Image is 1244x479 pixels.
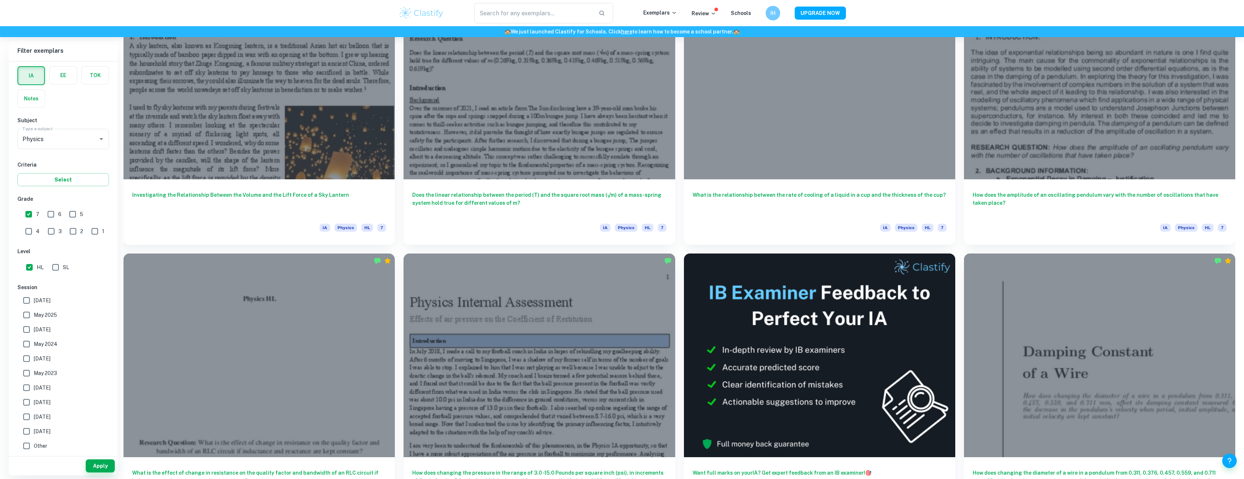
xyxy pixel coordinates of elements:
span: HL [37,263,44,271]
span: Physics [1175,224,1198,232]
button: TOK [82,67,109,84]
h6: How does the amplitude of an oscillating pendulum vary with the number of oscillations that have ... [973,191,1227,215]
span: [DATE] [34,326,50,334]
span: 4 [36,227,40,235]
span: IA [1160,224,1171,232]
h6: Criteria [17,161,109,169]
div: Premium [384,257,391,264]
span: [DATE] [34,296,50,304]
a: here [621,29,632,35]
h6: IH [769,9,777,17]
span: 1 [102,227,104,235]
span: 6 [58,210,61,218]
img: Marked [374,257,381,264]
button: Select [17,173,109,186]
button: UPGRADE NOW [795,7,846,20]
button: Apply [86,459,115,472]
span: [DATE] [34,398,50,406]
span: IA [320,224,330,232]
img: Marked [664,257,672,264]
span: [DATE] [34,413,50,421]
button: Open [96,134,106,144]
span: 7 [1218,224,1227,232]
span: HL [922,224,933,232]
span: 7 [938,224,947,232]
span: [DATE] [34,427,50,435]
h6: Grade [17,195,109,203]
h6: Investigating the Relationship Between the Volume and the Lift Force of a Sky Lantern [132,191,386,215]
span: Physics [335,224,357,232]
h6: We just launched Clastify for Schools. Click to learn how to become a school partner. [1,28,1243,36]
span: May 2025 [34,311,57,319]
span: 3 [58,227,62,235]
img: Clastify logo [398,6,445,20]
h6: Subject [17,116,109,124]
span: 7 [658,224,666,232]
p: Exemplars [643,9,677,17]
span: Physics [615,224,637,232]
span: Other [34,442,47,450]
span: 2 [80,227,83,235]
span: Physics [895,224,917,232]
div: Premium [1224,257,1232,264]
span: IA [880,224,891,232]
input: Search for any exemplars... [474,3,593,23]
span: 7 [377,224,386,232]
h6: Session [17,283,109,291]
h6: What is the relationship between the rate of cooling of a liquid in a cup and the thickness of th... [693,191,947,215]
button: IH [766,6,780,20]
button: Notes [18,90,45,107]
span: 🎯 [865,470,871,476]
img: Thumbnail [684,254,955,457]
button: Help and Feedback [1222,454,1237,468]
h6: Filter exemplars [9,41,118,61]
span: 🏫 [505,29,511,35]
a: Schools [731,10,751,16]
button: EE [50,67,77,84]
span: [DATE] [34,384,50,392]
button: IA [18,67,44,84]
h6: Does the linear relationship between the period (T) and the square root mass (√m) of a mass-sprin... [412,191,666,215]
label: Type a subject [23,125,53,132]
span: [DATE] [34,355,50,363]
span: May 2023 [34,369,57,377]
span: HL [1202,224,1213,232]
span: 5 [80,210,83,218]
img: Marked [1214,257,1221,264]
span: HL [642,224,653,232]
span: IA [600,224,611,232]
span: SL [63,263,69,271]
span: 🏫 [733,29,739,35]
span: May 2024 [34,340,57,348]
span: 7 [36,210,39,218]
span: HL [361,224,373,232]
h6: Level [17,247,109,255]
p: Review [692,9,716,17]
